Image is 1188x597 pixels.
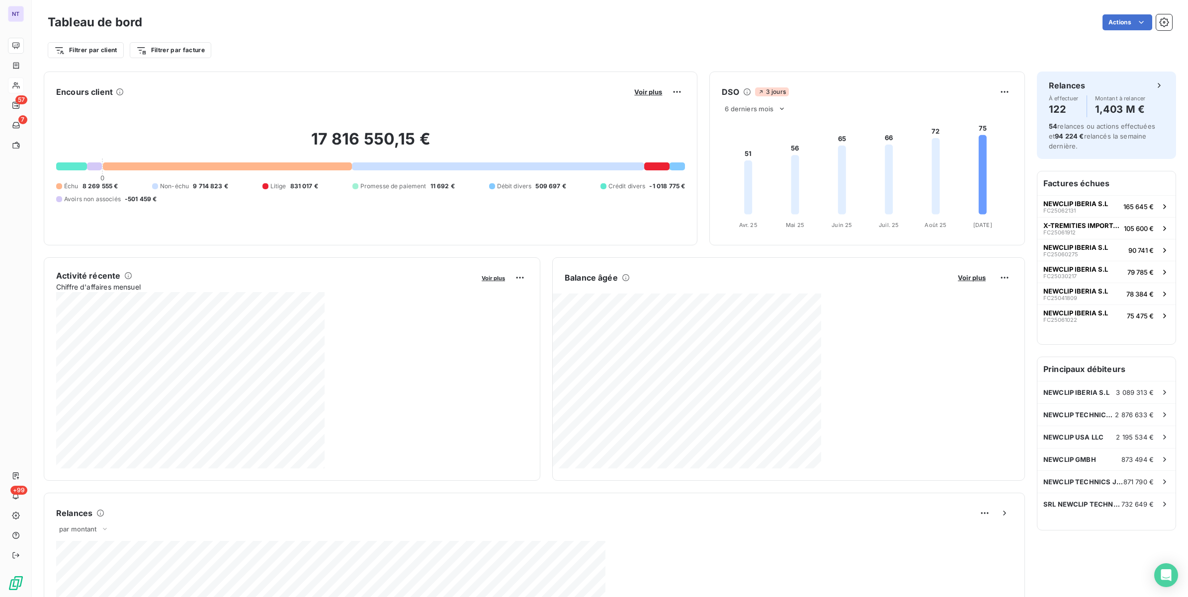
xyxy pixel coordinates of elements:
[56,507,92,519] h6: Relances
[64,195,121,204] span: Avoirs non associés
[786,222,804,228] tspan: Mai 25
[360,182,426,191] span: Promesse de paiement
[1037,283,1176,304] button: NEWCLIP IBERIA S.LFC2504180978 384 €
[100,174,104,182] span: 0
[1115,411,1154,419] span: 2 876 633 €
[1154,563,1178,587] div: Open Intercom Messenger
[879,222,899,228] tspan: Juil. 25
[8,6,24,22] div: NT
[1095,95,1146,101] span: Montant à relancer
[1121,455,1154,463] span: 873 494 €
[1043,317,1077,323] span: FC25061022
[955,273,989,282] button: Voir plus
[1126,290,1154,298] span: 78 384 €
[1095,101,1146,117] h4: 1,403 M €
[1043,388,1109,396] span: NEWCLIP IBERIA S.L
[479,273,508,282] button: Voir plus
[1037,195,1176,217] button: NEWCLIP IBERIA S.LFC25062131165 645 €
[1049,95,1079,101] span: À effectuer
[290,182,318,191] span: 831 017 €
[48,13,142,31] h3: Tableau de bord
[958,274,986,282] span: Voir plus
[1103,14,1152,30] button: Actions
[1116,433,1154,441] span: 2 195 534 €
[1043,200,1108,208] span: NEWCLIP IBERIA S.L
[649,182,685,191] span: -1 018 775 €
[125,195,157,204] span: -501 459 €
[1043,500,1121,508] span: SRL NEWCLIP TECHNICS [GEOGRAPHIC_DATA]
[1121,500,1154,508] span: 732 649 €
[56,270,120,282] h6: Activité récente
[83,182,118,191] span: 8 269 555 €
[925,222,947,228] tspan: Août 25
[1116,388,1154,396] span: 3 089 313 €
[973,222,992,228] tspan: [DATE]
[1037,217,1176,239] button: X-TREMITIES IMPORTADORA E DISTRIBUIFC25061912105 600 €
[64,182,79,191] span: Échu
[18,115,27,124] span: 7
[193,182,228,191] span: 9 714 823 €
[1037,171,1176,195] h6: Factures échues
[56,86,113,98] h6: Encours client
[1043,478,1123,486] span: NEWCLIP TECHNICS JAPAN KK
[160,182,189,191] span: Non-échu
[1123,478,1154,486] span: 871 790 €
[1127,268,1154,276] span: 79 785 €
[59,525,97,533] span: par montant
[832,222,852,228] tspan: Juin 25
[1043,411,1115,419] span: NEWCLIP TECHNICS AUSTRALIA PTY
[634,88,662,96] span: Voir plus
[15,95,27,104] span: 57
[1043,208,1076,214] span: FC25062131
[270,182,286,191] span: Litige
[565,272,618,284] h6: Balance âgée
[1043,273,1077,279] span: FC25030217
[1037,304,1176,326] button: NEWCLIP IBERIA S.LFC2506102275 475 €
[10,486,27,495] span: +99
[430,182,455,191] span: 11 692 €
[725,105,773,113] span: 6 derniers mois
[1043,309,1108,317] span: NEWCLIP IBERIA S.L
[56,129,685,159] h2: 17 816 550,15 €
[1043,222,1120,229] span: X-TREMITIES IMPORTADORA E DISTRIBUI
[1043,295,1077,301] span: FC25041809
[535,182,566,191] span: 509 697 €
[1049,122,1057,130] span: 54
[1043,433,1103,441] span: NEWCLIP USA LLC
[1043,455,1096,463] span: NEWCLIP GMBH
[608,182,646,191] span: Crédit divers
[482,275,505,282] span: Voir plus
[1055,132,1084,140] span: 94 224 €
[497,182,532,191] span: Débit divers
[1043,243,1108,251] span: NEWCLIP IBERIA S.L
[1043,265,1108,273] span: NEWCLIP IBERIA S.L
[8,575,24,591] img: Logo LeanPay
[739,222,758,228] tspan: Avr. 25
[1127,312,1154,320] span: 75 475 €
[56,282,475,292] span: Chiffre d'affaires mensuel
[631,87,665,96] button: Voir plus
[130,42,211,58] button: Filtrer par facture
[1043,229,1076,235] span: FC25061912
[1049,101,1079,117] h4: 122
[1124,224,1154,232] span: 105 600 €
[48,42,124,58] button: Filtrer par client
[1049,79,1085,91] h6: Relances
[1043,251,1078,257] span: FC25060275
[1043,287,1108,295] span: NEWCLIP IBERIA S.L
[1037,261,1176,283] button: NEWCLIP IBERIA S.LFC2503021779 785 €
[1123,203,1154,211] span: 165 645 €
[1037,239,1176,261] button: NEWCLIP IBERIA S.LFC2506027590 741 €
[1037,357,1176,381] h6: Principaux débiteurs
[1128,246,1154,254] span: 90 741 €
[722,86,739,98] h6: DSO
[755,87,789,96] span: 3 jours
[1049,122,1155,150] span: relances ou actions effectuées et relancés la semaine dernière.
